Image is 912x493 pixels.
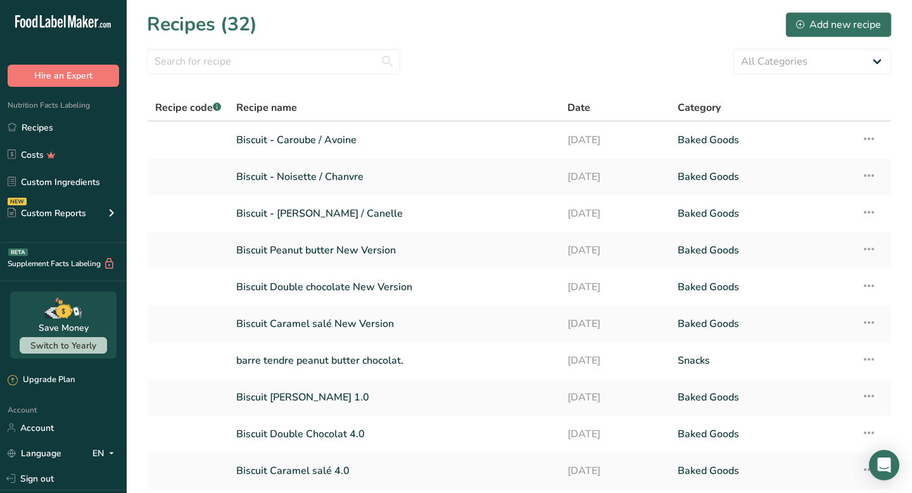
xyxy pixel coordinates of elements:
span: Category [678,100,721,115]
span: Recipe code [155,101,221,115]
a: Snacks [678,347,846,374]
div: NEW [8,198,27,205]
div: Add new recipe [796,17,881,32]
a: Baked Goods [678,200,846,227]
a: [DATE] [567,384,663,411]
a: Baked Goods [678,237,846,264]
a: Biscuit Double chocolate New Version [236,274,552,300]
a: [DATE] [567,200,663,227]
a: Baked Goods [678,127,846,153]
a: [DATE] [567,237,663,264]
a: Biscuit Peanut butter New Version [236,237,552,264]
a: Baked Goods [678,421,846,447]
a: [DATE] [567,274,663,300]
a: [DATE] [567,347,663,374]
a: Baked Goods [678,311,846,337]
span: Switch to Yearly [30,340,96,352]
a: Baked Goods [678,163,846,190]
a: Biscuit [PERSON_NAME] 1.0 [236,384,552,411]
a: Biscuit - [PERSON_NAME] / Canelle [236,200,552,227]
div: Upgrade Plan [8,374,75,387]
div: EN [92,445,119,461]
a: Biscuit - Noisette / Chanvre [236,163,552,190]
a: [DATE] [567,163,663,190]
a: Baked Goods [678,384,846,411]
a: [DATE] [567,421,663,447]
a: barre tendre peanut butter chocolat. [236,347,552,374]
a: [DATE] [567,127,663,153]
input: Search for recipe [147,49,400,74]
span: Recipe name [236,100,297,115]
h1: Recipes (32) [147,10,257,39]
a: Language [8,442,61,464]
div: BETA [8,248,28,256]
div: Custom Reports [8,207,86,220]
a: Baked Goods [678,274,846,300]
span: Date [567,100,590,115]
a: [DATE] [567,311,663,337]
button: Add new recipe [785,12,892,37]
a: Biscuit - Caroube / Avoine [236,127,552,153]
a: Biscuit Double Chocolat 4.0 [236,421,552,447]
a: Biscuit Caramel salé New Version [236,311,552,337]
button: Hire an Expert [8,65,119,87]
div: Open Intercom Messenger [869,450,899,480]
button: Switch to Yearly [20,337,107,354]
a: Biscuit Caramel salé 4.0 [236,458,552,484]
a: Baked Goods [678,458,846,484]
div: Save Money [39,321,89,335]
a: [DATE] [567,458,663,484]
